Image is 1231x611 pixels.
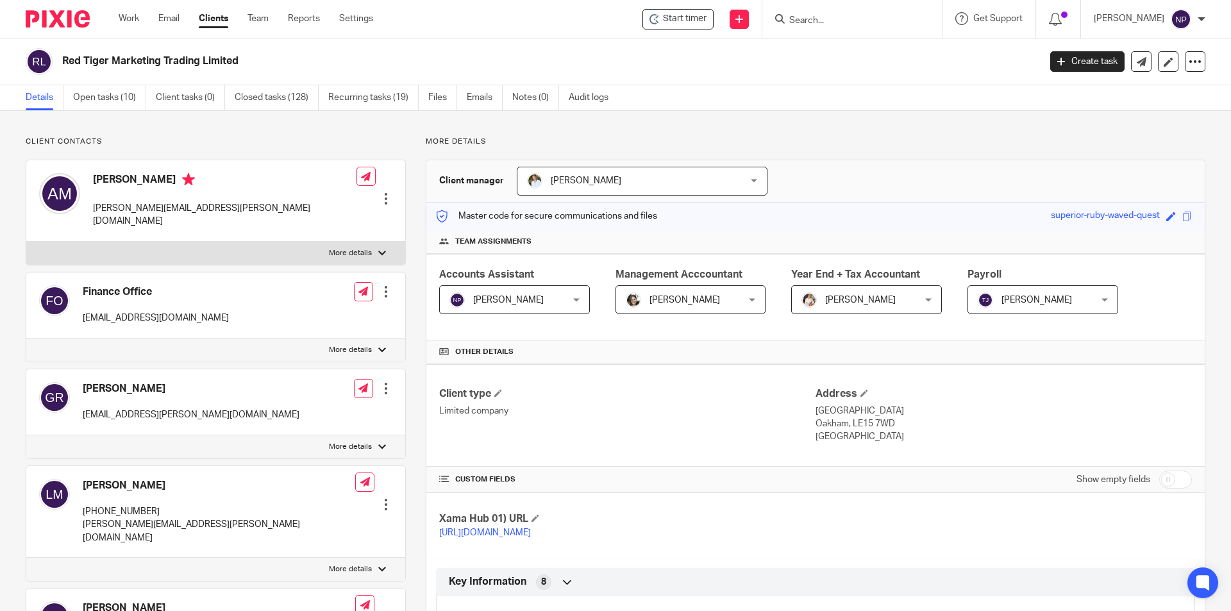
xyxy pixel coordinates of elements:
[156,85,225,110] a: Client tasks (0)
[473,296,544,305] span: [PERSON_NAME]
[93,173,356,189] h4: [PERSON_NAME]
[1001,296,1072,305] span: [PERSON_NAME]
[73,85,146,110] a: Open tasks (10)
[39,173,80,214] img: svg%3E
[329,248,372,258] p: More details
[158,12,180,25] a: Email
[978,292,993,308] img: svg%3E
[449,292,465,308] img: svg%3E
[816,405,1192,417] p: [GEOGRAPHIC_DATA]
[235,85,319,110] a: Closed tasks (128)
[801,292,817,308] img: Kayleigh%20Henson.jpeg
[329,442,372,452] p: More details
[788,15,903,27] input: Search
[83,285,229,299] h4: Finance Office
[119,12,139,25] a: Work
[551,176,621,185] span: [PERSON_NAME]
[816,430,1192,443] p: [GEOGRAPHIC_DATA]
[428,85,457,110] a: Files
[26,85,63,110] a: Details
[199,12,228,25] a: Clients
[426,137,1205,147] p: More details
[1094,12,1164,25] p: [PERSON_NAME]
[1171,9,1191,29] img: svg%3E
[329,564,372,574] p: More details
[439,512,816,526] h4: Xama Hub 01) URL
[1076,473,1150,486] label: Show empty fields
[339,12,373,25] a: Settings
[26,10,90,28] img: Pixie
[1050,51,1125,72] a: Create task
[825,296,896,305] span: [PERSON_NAME]
[663,12,707,26] span: Start timer
[329,345,372,355] p: More details
[439,474,816,485] h4: CUSTOM FIELDS
[791,269,920,280] span: Year End + Tax Accountant
[816,417,1192,430] p: Oakham, LE15 7WD
[288,12,320,25] a: Reports
[569,85,618,110] a: Audit logs
[527,173,542,188] img: sarah-royle.jpg
[247,12,269,25] a: Team
[83,382,299,396] h4: [PERSON_NAME]
[512,85,559,110] a: Notes (0)
[83,518,355,544] p: [PERSON_NAME][EMAIL_ADDRESS][PERSON_NAME][DOMAIN_NAME]
[1051,209,1160,224] div: superior-ruby-waved-quest
[39,479,70,510] img: svg%3E
[973,14,1023,23] span: Get Support
[439,405,816,417] p: Limited company
[449,575,526,589] span: Key Information
[615,269,742,280] span: Management Acccountant
[93,202,356,228] p: [PERSON_NAME][EMAIL_ADDRESS][PERSON_NAME][DOMAIN_NAME]
[26,137,406,147] p: Client contacts
[455,347,514,357] span: Other details
[83,479,355,492] h4: [PERSON_NAME]
[455,237,532,247] span: Team assignments
[439,387,816,401] h4: Client type
[83,505,355,518] p: [PHONE_NUMBER]
[182,173,195,186] i: Primary
[39,382,70,413] img: svg%3E
[816,387,1192,401] h4: Address
[541,576,546,589] span: 8
[83,408,299,421] p: [EMAIL_ADDRESS][PERSON_NAME][DOMAIN_NAME]
[62,54,837,68] h2: Red Tiger Marketing Trading Limited
[439,528,531,537] a: [URL][DOMAIN_NAME]
[439,269,534,280] span: Accounts Assistant
[467,85,503,110] a: Emails
[26,48,53,75] img: svg%3E
[83,312,229,324] p: [EMAIL_ADDRESS][DOMAIN_NAME]
[39,285,70,316] img: svg%3E
[642,9,714,29] div: Red Tiger Marketing Trading Limited
[328,85,419,110] a: Recurring tasks (19)
[436,210,657,222] p: Master code for secure communications and files
[626,292,641,308] img: barbara-raine-.jpg
[967,269,1001,280] span: Payroll
[649,296,720,305] span: [PERSON_NAME]
[439,174,504,187] h3: Client manager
